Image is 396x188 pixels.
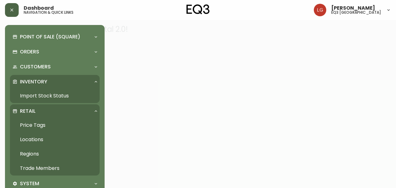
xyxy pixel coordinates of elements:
p: System [20,180,39,187]
span: Dashboard [24,6,54,11]
a: Trade Members [10,161,100,176]
p: Retail [20,108,35,115]
div: Customers [10,60,100,74]
p: Orders [20,48,39,55]
a: Locations [10,132,100,147]
h5: navigation & quick links [24,11,73,14]
div: Orders [10,45,100,59]
img: da6fc1c196b8cb7038979a7df6c040e1 [314,4,326,16]
div: Inventory [10,75,100,89]
p: Inventory [20,78,47,85]
span: [PERSON_NAME] [331,6,375,11]
div: Point of Sale (Square) [10,30,100,44]
p: Point of Sale (Square) [20,33,80,40]
div: Retail [10,104,100,118]
h5: eq3 [GEOGRAPHIC_DATA] [331,11,381,14]
a: Price Tags [10,118,100,132]
p: Customers [20,63,51,70]
a: Import Stock Status [10,89,100,103]
img: logo [186,4,210,14]
a: Regions [10,147,100,161]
